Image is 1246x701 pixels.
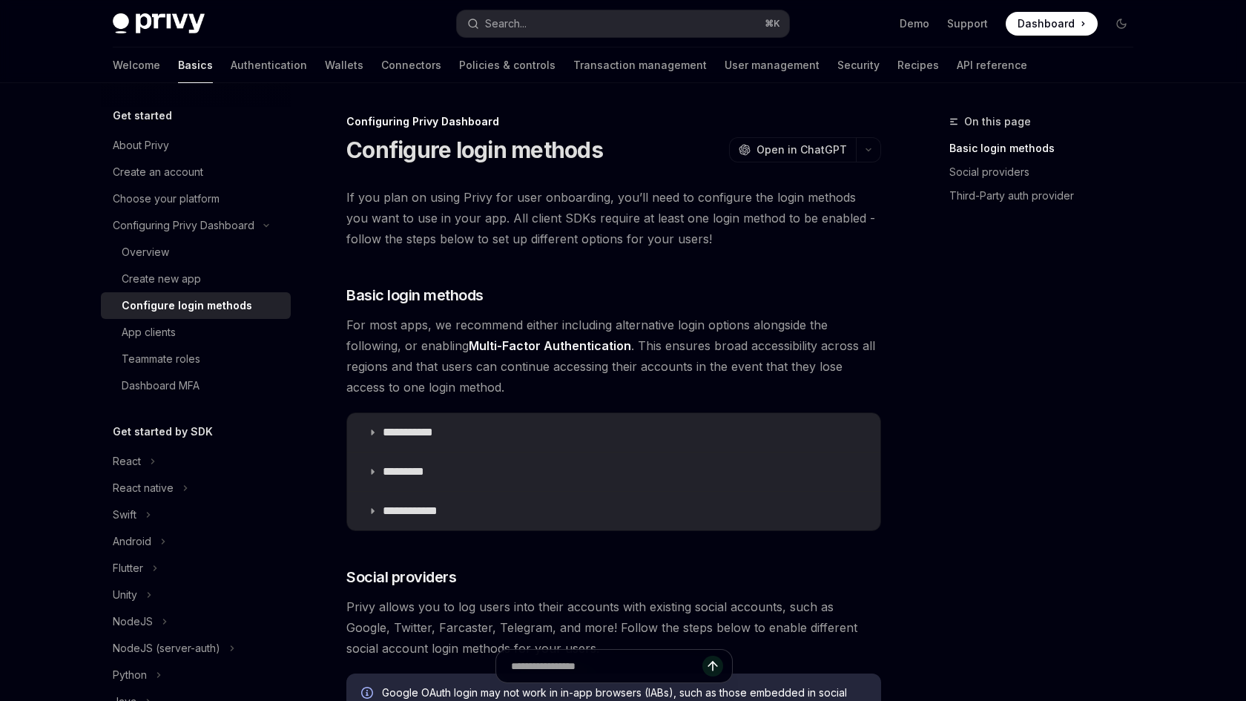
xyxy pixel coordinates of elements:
[101,319,291,346] a: App clients
[765,18,780,30] span: ⌘ K
[573,47,707,83] a: Transaction management
[101,159,291,185] a: Create an account
[729,137,856,162] button: Open in ChatGPT
[1110,12,1133,36] button: Toggle dark mode
[113,506,136,524] div: Swift
[113,217,254,234] div: Configuring Privy Dashboard
[957,47,1027,83] a: API reference
[725,47,820,83] a: User management
[101,346,291,372] a: Teammate roles
[122,377,200,395] div: Dashboard MFA
[113,452,141,470] div: React
[346,136,603,163] h1: Configure login methods
[113,559,143,577] div: Flutter
[900,16,929,31] a: Demo
[113,13,205,34] img: dark logo
[346,315,881,398] span: For most apps, we recommend either including alternative login options alongside the following, o...
[113,47,160,83] a: Welcome
[231,47,307,83] a: Authentication
[101,292,291,319] a: Configure login methods
[459,47,556,83] a: Policies & controls
[949,184,1145,208] a: Third-Party auth provider
[101,185,291,212] a: Choose your platform
[101,239,291,266] a: Overview
[113,666,147,684] div: Python
[113,423,213,441] h5: Get started by SDK
[381,47,441,83] a: Connectors
[113,533,151,550] div: Android
[837,47,880,83] a: Security
[949,160,1145,184] a: Social providers
[113,479,174,497] div: React native
[101,266,291,292] a: Create new app
[346,567,456,588] span: Social providers
[113,190,220,208] div: Choose your platform
[122,243,169,261] div: Overview
[469,338,631,354] a: Multi-Factor Authentication
[964,113,1031,131] span: On this page
[122,350,200,368] div: Teammate roles
[346,114,881,129] div: Configuring Privy Dashboard
[122,297,252,315] div: Configure login methods
[346,596,881,659] span: Privy allows you to log users into their accounts with existing social accounts, such as Google, ...
[325,47,363,83] a: Wallets
[101,132,291,159] a: About Privy
[947,16,988,31] a: Support
[949,136,1145,160] a: Basic login methods
[702,656,723,677] button: Send message
[113,136,169,154] div: About Privy
[122,270,201,288] div: Create new app
[1018,16,1075,31] span: Dashboard
[113,107,172,125] h5: Get started
[1006,12,1098,36] a: Dashboard
[113,586,137,604] div: Unity
[897,47,939,83] a: Recipes
[178,47,213,83] a: Basics
[457,10,789,37] button: Search...⌘K
[346,285,484,306] span: Basic login methods
[113,639,220,657] div: NodeJS (server-auth)
[113,613,153,631] div: NodeJS
[113,163,203,181] div: Create an account
[346,187,881,249] span: If you plan on using Privy for user onboarding, you’ll need to configure the login methods you wa...
[101,372,291,399] a: Dashboard MFA
[122,323,176,341] div: App clients
[756,142,847,157] span: Open in ChatGPT
[485,15,527,33] div: Search...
